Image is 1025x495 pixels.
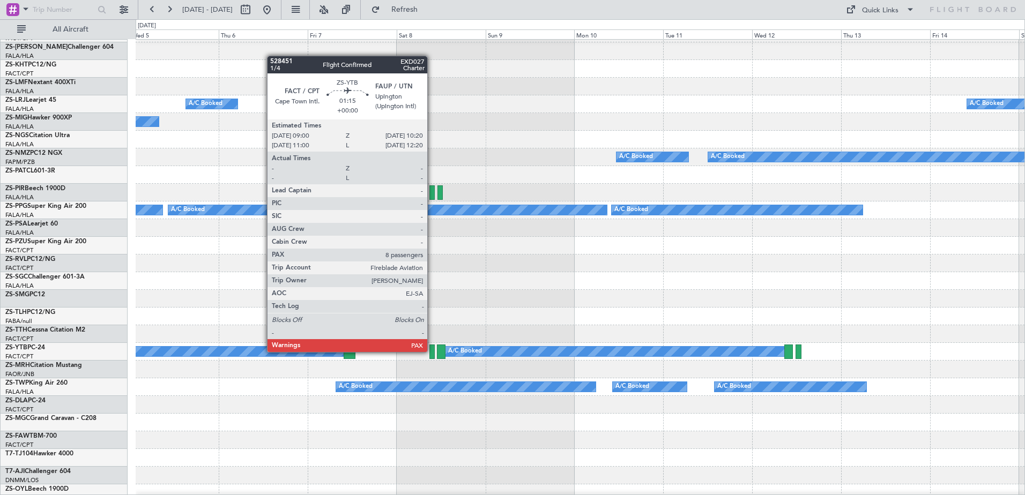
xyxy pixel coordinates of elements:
[5,211,34,219] a: FALA/HLA
[5,221,27,227] span: ZS-PSA
[5,309,55,316] a: ZS-TLHPC12/NG
[970,96,1004,112] div: A/C Booked
[397,29,486,39] div: Sat 8
[182,5,233,14] span: [DATE] - [DATE]
[5,132,29,139] span: ZS-NGS
[574,29,663,39] div: Mon 10
[5,238,27,245] span: ZS-PZU
[5,185,25,192] span: ZS-PIR
[219,29,308,39] div: Thu 6
[5,123,34,131] a: FALA/HLA
[5,486,28,492] span: ZS-OYL
[33,2,94,18] input: Trip Number
[5,44,114,50] a: ZS-[PERSON_NAME]Challenger 604
[171,202,205,218] div: A/C Booked
[5,62,56,68] a: ZS-KHTPC12/NG
[5,344,27,351] span: ZS-YTB
[5,97,26,103] span: ZS-LRJ
[711,149,745,165] div: A/C Booked
[5,168,26,174] span: ZS-PAT
[5,486,69,492] a: ZS-OYLBeech 1900D
[5,115,27,121] span: ZS-MIG
[841,29,930,39] div: Thu 13
[5,415,30,422] span: ZS-MGC
[5,229,34,237] a: FALA/HLA
[189,96,222,112] div: A/C Booked
[5,415,96,422] a: ZS-MGCGrand Caravan - C208
[5,264,33,272] a: FACT/CPT
[5,468,71,475] a: T7-AJIChallenger 604
[5,406,33,414] a: FACT/CPT
[5,362,82,369] a: ZS-MRHCitation Mustang
[5,380,29,386] span: ZS-TWP
[5,380,68,386] a: ZS-TWPKing Air 260
[5,291,29,298] span: ZS-SMG
[5,44,68,50] span: ZS-[PERSON_NAME]
[382,6,427,13] span: Refresh
[353,202,387,218] div: A/C Booked
[5,203,27,209] span: ZS-PPG
[5,309,27,316] span: ZS-TLH
[5,441,33,449] a: FACT/CPT
[5,397,28,404] span: ZS-DLA
[5,79,76,86] a: ZS-LMFNextant 400XTi
[5,344,45,351] a: ZS-YTBPC-24
[752,29,841,39] div: Wed 12
[138,21,156,31] div: [DATE]
[663,29,752,39] div: Tue 11
[5,203,86,209] a: ZS-PPGSuper King Air 200
[5,52,34,60] a: FALA/HLA
[308,29,397,39] div: Fri 7
[615,379,649,395] div: A/C Booked
[5,451,33,457] span: T7-TJ104
[366,1,430,18] button: Refresh
[5,115,72,121] a: ZS-MIGHawker 900XP
[5,397,46,404] a: ZS-DLAPC-24
[5,185,65,192] a: ZS-PIRBeech 1900D
[5,168,55,174] a: ZS-PATCL601-3R
[5,335,33,343] a: FACT/CPT
[5,70,33,78] a: FACT/CPT
[614,202,648,218] div: A/C Booked
[5,62,28,68] span: ZS-KHT
[5,388,34,396] a: FALA/HLA
[5,238,86,245] a: ZS-PZUSuper King Air 200
[5,150,30,156] span: ZS-NMZ
[5,352,33,361] a: FACT/CPT
[717,379,751,395] div: A/C Booked
[5,451,73,457] a: T7-TJ104Hawker 4000
[5,327,27,333] span: ZS-TTH
[5,317,32,325] a: FABA/null
[28,26,113,33] span: All Aircraft
[5,468,25,475] span: T7-AJI
[5,282,34,290] a: FALA/HLA
[619,149,653,165] div: A/C Booked
[5,256,55,262] a: ZS-RVLPC12/NG
[5,246,33,254] a: FACT/CPT
[5,274,28,280] span: ZS-SGC
[5,79,28,86] span: ZS-LMF
[5,362,30,369] span: ZS-MRH
[5,370,34,378] a: FAOR/JNB
[5,193,34,201] a: FALA/HLA
[5,97,56,103] a: ZS-LRJLearjet 45
[930,29,1019,39] div: Fri 14
[361,114,395,130] div: A/C Booked
[5,433,29,439] span: ZS-FAW
[862,5,898,16] div: Quick Links
[130,29,219,39] div: Wed 5
[5,221,58,227] a: ZS-PSALearjet 60
[12,21,116,38] button: All Aircraft
[5,291,45,298] a: ZS-SMGPC12
[5,274,85,280] a: ZS-SGCChallenger 601-3A
[5,158,35,166] a: FAPM/PZB
[5,476,39,484] a: DNMM/LOS
[448,343,482,359] div: A/C Booked
[5,140,34,148] a: FALA/HLA
[5,433,57,439] a: ZS-FAWTBM-700
[5,87,34,95] a: FALA/HLA
[5,150,62,156] a: ZS-NMZPC12 NGX
[5,105,34,113] a: FALA/HLA
[841,1,920,18] button: Quick Links
[486,29,575,39] div: Sun 9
